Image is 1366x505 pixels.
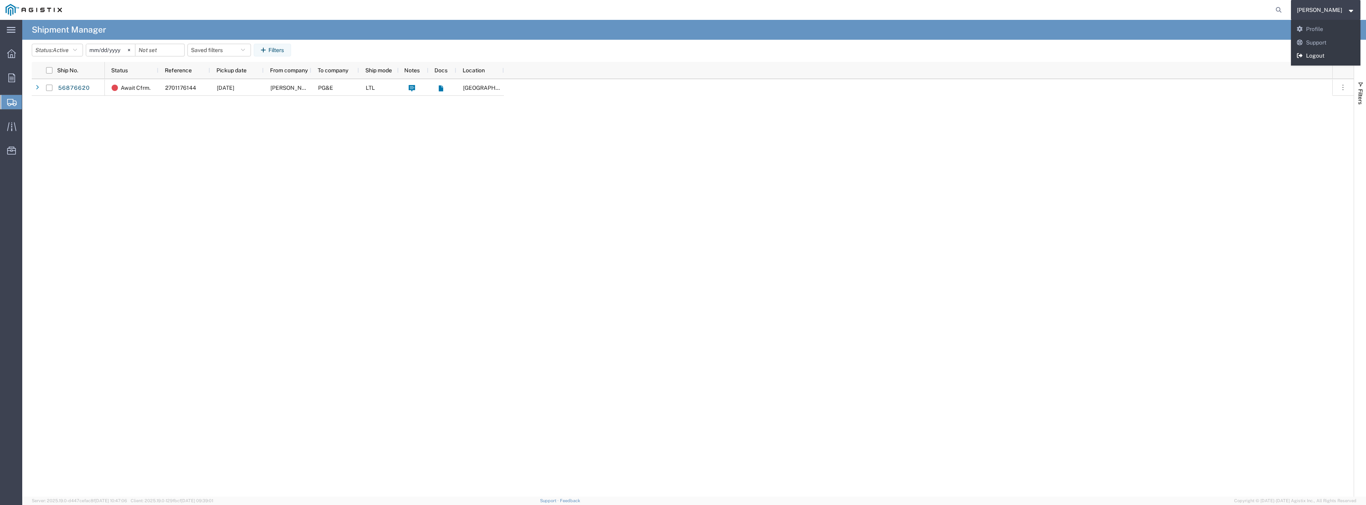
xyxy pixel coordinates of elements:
[254,44,291,56] button: Filters
[135,44,184,56] input: Not set
[165,85,196,91] span: 2701176144
[6,4,62,16] img: logo
[1291,36,1361,50] a: Support
[463,85,520,91] span: Fresno DC
[165,67,192,74] span: Reference
[318,85,333,91] span: PG&E
[216,67,247,74] span: Pickup date
[32,498,127,503] span: Server: 2025.19.0-d447cefac8f
[365,67,392,74] span: Ship mode
[434,67,448,74] span: Docs
[366,85,375,91] span: LTL
[53,47,69,53] span: Active
[181,498,213,503] span: [DATE] 09:39:01
[57,67,78,74] span: Ship No.
[111,67,128,74] span: Status
[1297,5,1355,15] button: [PERSON_NAME]
[1291,49,1361,63] a: Logout
[131,498,213,503] span: Client: 2025.19.0-129fbcf
[463,67,485,74] span: Location
[217,85,234,91] span: 09/19/2025
[58,82,90,95] a: 56876620
[270,85,316,91] span: VALIN
[1291,23,1361,36] a: Profile
[187,44,251,56] button: Saved filters
[32,20,106,40] h4: Shipment Manager
[32,44,83,56] button: Status:Active
[270,67,308,74] span: From company
[95,498,127,503] span: [DATE] 10:47:06
[86,44,135,56] input: Not set
[404,67,420,74] span: Notes
[318,67,348,74] span: To company
[1234,497,1356,504] span: Copyright © [DATE]-[DATE] Agistix Inc., All Rights Reserved
[540,498,560,503] a: Support
[560,498,580,503] a: Feedback
[1357,89,1364,104] span: Filters
[1297,6,1342,14] span: David Rosales
[121,79,150,96] span: Await Cfrm.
